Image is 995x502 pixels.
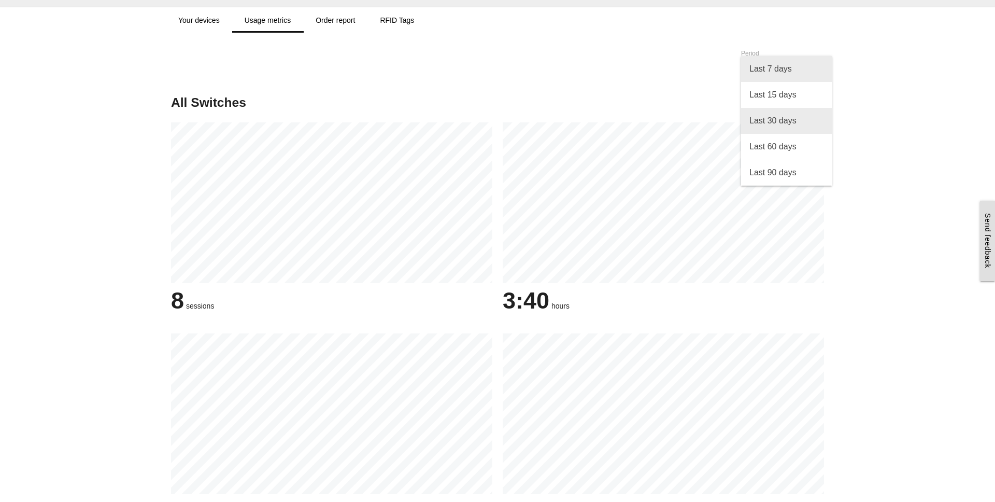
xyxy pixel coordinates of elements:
span: Last 7 days [741,56,832,82]
span: sessions [186,302,214,310]
a: RFID Tags [367,8,427,33]
h5: All Switches [171,95,824,109]
a: Usage metrics [232,8,303,33]
a: Order report [303,8,367,33]
a: Send feedback [980,201,995,281]
label: Period [741,49,759,58]
span: 3:40 [503,287,549,314]
span: hours [551,302,570,310]
span: Last 30 days [741,108,832,134]
a: Your devices [166,8,232,33]
span: 8 [171,287,184,314]
span: Last 90 days [741,160,832,186]
span: Last 60 days [741,134,832,160]
span: Last 15 days [741,82,832,108]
